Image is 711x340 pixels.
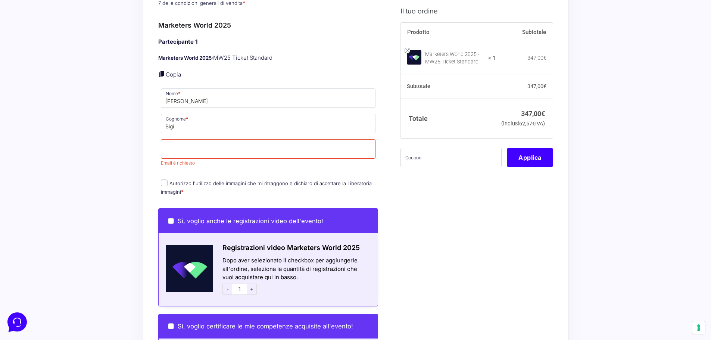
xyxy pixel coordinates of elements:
[168,323,174,329] input: Sì, voglio certificare le mie competenze acquisite all'evento!
[54,79,105,85] span: Start a Conversation
[425,51,483,66] div: Marketers World 2025 - MW25 Ticket Standard
[400,75,496,99] th: Subtotale
[24,54,39,69] img: dark
[232,284,247,295] input: 1
[158,71,166,78] a: Copia i dettagli dell'acquirente
[407,50,421,64] img: Marketers World 2025 - MW25 Ticket Standard
[213,256,378,297] div: Dopo aver selezionato il checkbox per aggiungerle all'ordine, seleziona la quantità di registrazi...
[161,160,195,166] span: Email è richiesto
[501,121,545,127] small: (inclusi IVA)
[400,6,553,16] h3: Il tuo ordine
[6,311,28,333] iframe: Customerly Messenger Launcher
[52,240,98,257] button: Messages
[12,54,27,69] img: dark
[166,71,181,78] a: Copia
[93,105,137,110] a: Open Help Center
[496,22,553,42] th: Subtotale
[527,83,546,89] bdi: 347,00
[400,22,496,42] th: Prodotto
[178,217,323,225] span: Si, voglio anche le registrazioni video dell'evento!
[527,55,546,61] bdi: 347,00
[12,42,60,48] span: Your Conversations
[400,148,502,167] input: Coupon
[158,55,213,61] strong: Marketers World 2025:
[161,180,168,186] input: Autorizzo l'utilizzo delle immagini che mi ritraggono e dichiaro di accettare la Liberatoria imma...
[12,105,51,110] span: Find an Answer
[17,121,122,128] input: Search for an Article...
[159,245,213,292] img: Schermata-2022-04-11-alle-18.28.41.png
[507,148,553,167] button: Applica
[158,20,378,30] h3: Marketers World 2025
[247,284,257,295] span: +
[161,180,372,195] label: Autorizzo l'utilizzo delle immagini che mi ritraggono e dichiaro di accettare la Liberatoria imma...
[532,121,535,127] span: €
[692,321,705,334] button: Le tue preferenze relative al consenso per le tecnologie di tracciamento
[222,244,360,252] span: Registrazioni video Marketers World 2025
[543,83,546,89] span: €
[64,250,85,257] p: Messages
[541,109,545,117] span: €
[12,75,137,90] button: Start a Conversation
[222,284,232,295] span: -
[158,38,378,46] h4: Partecipante 1
[543,55,546,61] span: €
[22,250,35,257] p: Home
[519,121,535,127] span: 62,57
[36,54,51,69] img: dark
[400,99,496,138] th: Totale
[521,109,545,117] bdi: 347,00
[488,54,496,62] strong: × 1
[168,218,174,224] input: Si, voglio anche le registrazioni video dell'evento!
[97,240,143,257] button: Help
[6,240,52,257] button: Home
[178,322,353,330] span: Sì, voglio certificare le mie competenze acquisite all'evento!
[6,6,125,30] h2: Hello from Marketers 👋
[158,54,378,62] p: MW25 Ticket Standard
[116,250,125,257] p: Help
